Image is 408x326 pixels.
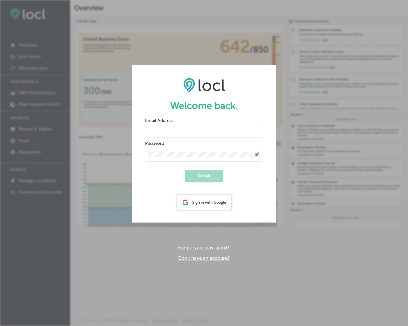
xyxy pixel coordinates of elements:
[177,195,231,210] div: Sign in with Google
[145,118,173,123] label: Email Address
[185,170,223,182] button: Submit
[178,245,229,251] a: Forgot your password?
[254,152,259,158] span: Toggle password visibility
[145,141,164,146] label: Password
[178,255,230,261] a: Don't have an account?
[145,100,263,111] h1: Welcome back.
[183,78,225,92] img: LOCL logo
